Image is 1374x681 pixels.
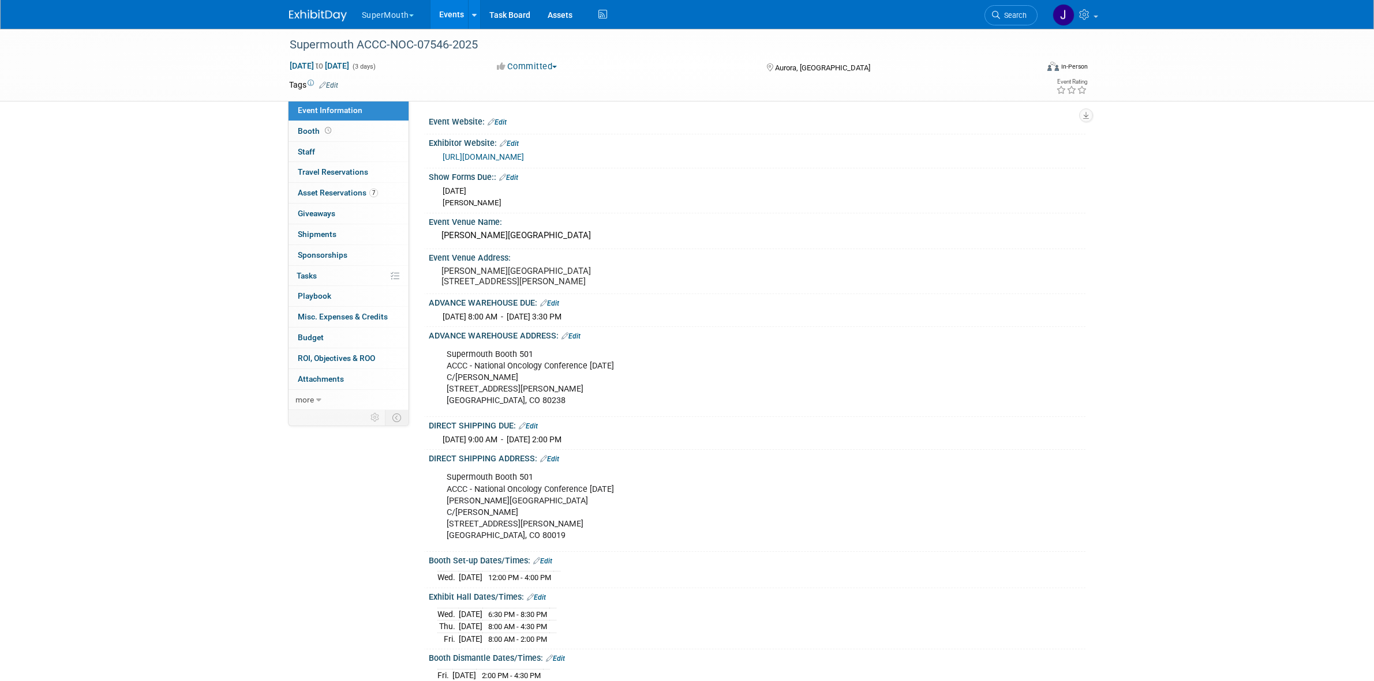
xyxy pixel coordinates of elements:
[298,353,375,363] span: ROI, Objectives & ROO
[298,209,335,218] span: Giveaways
[289,183,409,203] a: Asset Reservations7
[439,343,959,412] div: Supermouth Booth 501 ACCC - National Oncology Conference [DATE] C/[PERSON_NAME] [STREET_ADDRESS][...
[289,390,409,410] a: more
[323,126,334,135] span: Booth not reserved yet
[289,307,409,327] a: Misc. Expenses & Credits
[298,126,334,136] span: Booth
[289,266,409,286] a: Tasks
[533,557,552,565] a: Edit
[298,106,362,115] span: Event Information
[319,81,338,89] a: Edit
[289,245,409,265] a: Sponsorships
[488,635,547,644] span: 8:00 AM - 2:00 PM
[385,410,409,425] td: Toggle Event Tabs
[289,369,409,389] a: Attachments
[488,573,551,582] span: 12:00 PM - 4:00 PM
[289,10,347,21] img: ExhibitDay
[500,140,519,148] a: Edit
[314,61,325,70] span: to
[429,168,1085,183] div: Show Forms Due::
[429,588,1085,603] div: Exhibit Hall Dates/Times:
[298,291,331,300] span: Playbook
[443,198,1077,209] div: [PERSON_NAME]
[443,186,466,195] span: [DATE]
[351,63,376,70] span: (3 days)
[289,204,409,224] a: Giveaways
[289,142,409,162] a: Staff
[1061,62,1088,71] div: In-Person
[437,620,459,633] td: Thu.
[429,417,1085,432] div: DIRECT SHIPPING DUE:
[546,654,565,663] a: Edit
[1000,11,1027,20] span: Search
[295,395,314,404] span: more
[365,410,385,425] td: Personalize Event Tab Strip
[1047,62,1059,71] img: Format-Inperson.png
[488,118,507,126] a: Edit
[298,188,378,197] span: Asset Reservations
[289,61,350,71] span: [DATE] [DATE]
[519,422,538,430] a: Edit
[289,79,338,91] td: Tags
[441,266,690,287] pre: [PERSON_NAME][GEOGRAPHIC_DATA] [STREET_ADDRESS][PERSON_NAME]
[459,633,482,645] td: [DATE]
[298,312,388,321] span: Misc. Expenses & Credits
[298,229,336,239] span: Shipments
[286,35,1020,55] div: Supermouth ACCC-NOC-07546-2025
[429,134,1085,149] div: Exhibitor Website:
[443,152,524,161] a: [URL][DOMAIN_NAME]
[459,620,482,633] td: [DATE]
[540,299,559,307] a: Edit
[289,224,409,244] a: Shipments
[429,552,1085,567] div: Booth Set-up Dates/Times:
[429,249,1085,264] div: Event Venue Address:
[289,100,409,121] a: Event Information
[369,189,378,197] span: 7
[459,608,482,620] td: [DATE]
[429,649,1085,664] div: Booth Dismantle Dates/Times:
[443,435,561,444] span: [DATE] 9:00 AM - [DATE] 2:00 PM
[429,327,1085,342] div: ADVANCE WAREHOUSE ADDRESS:
[775,63,870,72] span: Aurora, [GEOGRAPHIC_DATA]
[437,608,459,620] td: Wed.
[488,610,547,619] span: 6:30 PM - 8:30 PM
[298,167,368,176] span: Travel Reservations
[289,348,409,368] a: ROI, Objectives & ROO
[540,455,559,463] a: Edit
[482,671,541,680] span: 2:00 PM - 4:30 PM
[443,312,561,321] span: [DATE] 8:00 AM - [DATE] 3:30 PM
[493,61,561,73] button: Committed
[429,450,1085,465] div: DIRECT SHIPPING ADDRESS:
[298,147,315,156] span: Staff
[1053,4,1075,26] img: Justin Newborn
[527,593,546,601] a: Edit
[969,60,1088,77] div: Event Format
[289,328,409,348] a: Budget
[297,271,317,280] span: Tasks
[488,622,547,631] span: 8:00 AM - 4:30 PM
[289,121,409,141] a: Booth
[429,113,1085,128] div: Event Website:
[298,333,324,342] span: Budget
[298,374,344,383] span: Attachments
[561,332,581,340] a: Edit
[1056,79,1087,85] div: Event Rating
[429,213,1085,228] div: Event Venue Name:
[437,633,459,645] td: Fri.
[984,5,1038,25] a: Search
[459,571,482,584] td: [DATE]
[437,669,452,681] td: Fri.
[499,174,518,182] a: Edit
[452,669,476,681] td: [DATE]
[289,162,409,182] a: Travel Reservations
[298,250,347,259] span: Sponsorships
[429,294,1085,309] div: ADVANCE WAREHOUSE DUE:
[437,571,459,584] td: Wed.
[289,286,409,306] a: Playbook
[437,227,1077,244] div: [PERSON_NAME][GEOGRAPHIC_DATA]
[439,466,959,547] div: Supermouth Booth 501 ACCC - National Oncology Conference [DATE] [PERSON_NAME][GEOGRAPHIC_DATA] C/...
